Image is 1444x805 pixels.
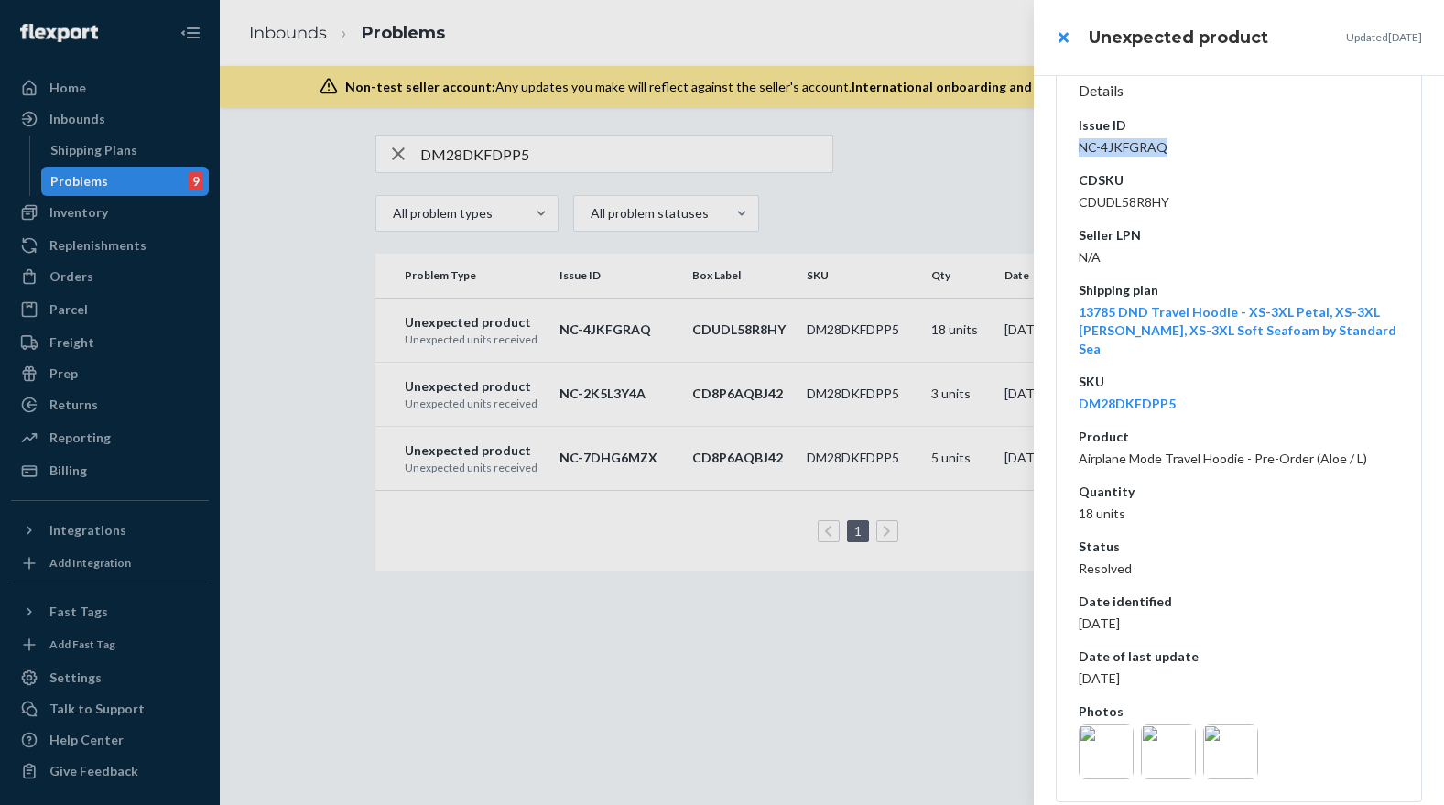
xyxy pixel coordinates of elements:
[1079,483,1399,501] dt: Quantity
[1346,29,1422,45] p: Updated [DATE]
[1079,193,1399,212] dd: CDUDL58R8HY
[1079,724,1134,779] img: 89aea8e8-83d7-4499-85ca-820a0e54b6c6.jpg
[1079,702,1399,721] dt: Photos
[1079,538,1399,556] dt: Status
[1079,593,1399,611] dt: Date identified
[1079,171,1399,190] dt: CDSKU
[1141,724,1196,779] img: 0b05a1a2-7f93-439e-9fc9-8c057e2b6a1f.jpg
[1079,226,1399,245] dt: Seller LPN
[1079,505,1399,523] dd: 18 units
[1079,615,1399,633] dd: [DATE]
[1045,19,1081,56] button: close
[1079,248,1399,267] dd: N/A
[1079,373,1399,391] dt: SKU
[43,13,81,29] span: Chat
[1203,724,1258,779] img: 6a42c2ff-e640-4828-b0ad-a462bcb15dca.jpg
[1079,647,1399,666] dt: Date of last update
[1079,304,1396,356] a: 13785 DND Travel Hoodie - XS-3XL Petal, XS-3XL [PERSON_NAME], XS-3XL Soft Seafoam by Standard Sea
[1079,281,1399,299] dt: Shipping plan
[1089,26,1268,49] h3: Unexpected product
[1079,428,1399,446] dt: Product
[1079,82,1124,99] span: Details
[1079,138,1399,157] dd: NC-4JKFGRAQ
[1079,116,1399,135] dt: Issue ID
[1079,396,1176,411] a: DM28DKFDPP5
[1079,450,1399,468] dd: Airplane Mode Travel Hoodie - Pre-Order (Aloe / L)
[1079,560,1399,578] dd: Resolved
[1079,669,1399,688] dd: [DATE]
